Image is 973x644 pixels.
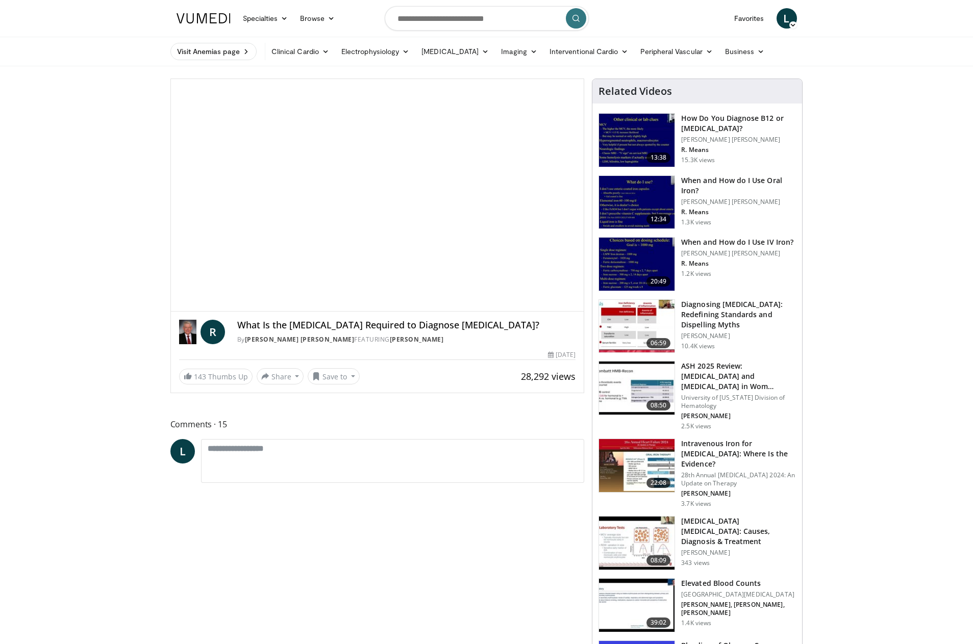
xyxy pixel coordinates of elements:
[598,113,796,167] a: 13:38 How Do You Diagnose B12 or [MEDICAL_DATA]? [PERSON_NAME] [PERSON_NAME] R. Means 15.3K views
[681,361,796,392] h3: ASH 2025 Review: [MEDICAL_DATA] and [MEDICAL_DATA] in Wom…
[390,335,444,344] a: [PERSON_NAME]
[681,422,711,430] p: 2.5K views
[495,41,543,62] a: Imaging
[599,362,675,415] img: dbfd5f25-7945-44a5-8d2f-245839b470de.150x105_q85_crop-smart_upscale.jpg
[646,152,671,163] span: 13:38
[728,8,770,29] a: Favorites
[194,372,206,381] span: 143
[237,8,294,29] a: Specialties
[681,260,793,268] p: R. Means
[681,516,796,547] h3: [MEDICAL_DATA] [MEDICAL_DATA]: Causes, Diagnosis & Treatment
[548,350,576,359] div: [DATE]
[681,146,796,154] p: R. Means
[599,114,675,167] img: 172d2151-0bab-4046-8dbc-7c25e5ef1d9f.150x105_q85_crop-smart_upscale.jpg
[257,368,304,384] button: Share
[598,237,796,291] a: 20:49 When and How do I Use IV Iron? [PERSON_NAME] [PERSON_NAME] R. Means 1.2K views
[681,471,796,487] p: 28th Annual [MEDICAL_DATA] 2024: An Update on Therapy
[681,249,793,257] p: [PERSON_NAME] [PERSON_NAME]
[646,400,671,410] span: 08:50
[308,368,360,384] button: Save to
[681,218,711,226] p: 1.3K views
[681,578,796,588] h3: Elevated Blood Counts
[265,41,335,62] a: Clinical Cardio
[171,79,584,312] video-js: Video Player
[598,516,796,570] a: 08:09 [MEDICAL_DATA] [MEDICAL_DATA]: Causes, Diagnosis & Treatment [PERSON_NAME] 343 views
[598,85,672,97] h4: Related Videos
[599,300,675,353] img: f7929ac2-4813-417a-bcb3-dbabb01c513c.150x105_q85_crop-smart_upscale.jpg
[681,590,796,599] p: [GEOGRAPHIC_DATA][MEDICAL_DATA]
[681,332,796,340] p: [PERSON_NAME]
[521,370,576,382] span: 28,292 views
[179,320,196,344] img: Dr. Robert T. Means Jr.
[201,320,225,344] a: R
[646,276,671,287] span: 20:49
[681,559,710,567] p: 343 views
[681,549,796,557] p: [PERSON_NAME]
[681,439,796,469] h3: Intravenous Iron for [MEDICAL_DATA]: Where Is the Evidence?
[634,41,718,62] a: Peripheral Vascular
[599,517,675,570] img: bb1d046f-8b65-4402-8a3c-ad6a75aa5f96.150x105_q85_crop-smart_upscale.jpg
[543,41,635,62] a: Interventional Cardio
[170,418,585,431] span: Comments 15
[415,41,495,62] a: [MEDICAL_DATA]
[681,198,796,206] p: [PERSON_NAME] [PERSON_NAME]
[646,338,671,348] span: 06:59
[681,394,796,410] p: University of [US_STATE] Division of Hematology
[177,13,231,23] img: VuMedi Logo
[681,619,711,627] p: 1.4K views
[599,439,675,492] img: 00da5ba3-c2e6-4fe0-bef8-ee918553ee6c.150x105_q85_crop-smart_upscale.jpg
[681,299,796,330] h3: Diagnosing [MEDICAL_DATA]: Redefining Standards and Dispelling Myths
[681,601,796,617] p: [PERSON_NAME], [PERSON_NAME], [PERSON_NAME]
[681,237,793,247] h3: When and How do I Use IV Iron?
[681,490,796,498] p: [PERSON_NAME]
[681,156,715,164] p: 15.3K views
[294,8,341,29] a: Browse
[598,361,796,430] a: 08:50 ASH 2025 Review: [MEDICAL_DATA] and [MEDICAL_DATA] in Wom… University of [US_STATE] Divisio...
[599,238,675,291] img: 210b7036-983c-4937-bd73-ab58786e5846.150x105_q85_crop-smart_upscale.jpg
[599,176,675,229] img: 4e9eeae5-b6a7-41be-a190-5c4e432274eb.150x105_q85_crop-smart_upscale.jpg
[598,439,796,508] a: 22:08 Intravenous Iron for [MEDICAL_DATA]: Where Is the Evidence? 28th Annual [MEDICAL_DATA] 2024...
[335,41,415,62] a: Electrophysiology
[646,617,671,628] span: 39:02
[237,335,576,344] div: By FEATURING
[681,412,796,420] p: [PERSON_NAME]
[681,270,711,278] p: 1.2K views
[245,335,355,344] a: [PERSON_NAME] [PERSON_NAME]
[598,299,796,353] a: 06:59 Diagnosing [MEDICAL_DATA]: Redefining Standards and Dispelling Myths [PERSON_NAME] 10.4K views
[681,500,711,508] p: 3.7K views
[681,175,796,196] h3: When and How do I Use Oral Iron?
[646,214,671,224] span: 12:34
[170,439,195,463] a: L
[777,8,797,29] a: L
[646,478,671,488] span: 22:08
[598,578,796,632] a: 39:02 Elevated Blood Counts [GEOGRAPHIC_DATA][MEDICAL_DATA] [PERSON_NAME], [PERSON_NAME], [PERSON...
[385,6,589,31] input: Search topics, interventions
[599,579,675,632] img: f24799ab-7576-46d6-a32c-29946d1a52a4.150x105_q85_crop-smart_upscale.jpg
[170,43,257,60] a: Visit Anemias page
[681,208,796,216] p: R. Means
[681,113,796,134] h3: How Do You Diagnose B12 or [MEDICAL_DATA]?
[237,320,576,331] h4: What Is the [MEDICAL_DATA] Required to Diagnose [MEDICAL_DATA]?
[719,41,771,62] a: Business
[598,175,796,229] a: 12:34 When and How do I Use Oral Iron? [PERSON_NAME] [PERSON_NAME] R. Means 1.3K views
[681,136,796,144] p: [PERSON_NAME] [PERSON_NAME]
[179,369,253,384] a: 143 Thumbs Up
[646,555,671,565] span: 08:09
[681,342,715,350] p: 10.4K views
